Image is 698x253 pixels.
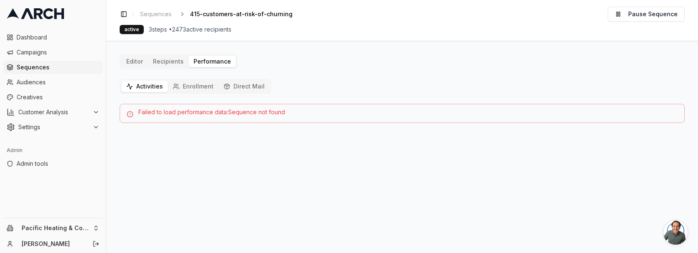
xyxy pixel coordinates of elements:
span: Campaigns [17,48,99,56]
a: Admin tools [3,157,103,170]
nav: breadcrumb [137,8,306,20]
a: Campaigns [3,46,103,59]
span: Dashboard [17,33,99,42]
a: Dashboard [3,31,103,44]
a: Creatives [3,91,103,104]
div: active [120,25,144,34]
div: Open chat [663,220,688,245]
button: Pacific Heating & Cooling [3,221,103,235]
span: 3 steps • 2473 active recipients [149,25,231,34]
a: [PERSON_NAME] [22,240,84,248]
button: Recipients [148,56,189,67]
span: Sequences [140,10,172,18]
button: Pause Sequence [608,7,685,22]
span: 415-customers-at-risk-of-churning [190,10,292,18]
a: Audiences [3,76,103,89]
button: Editor [121,56,148,67]
div: Failed to load performance data: Sequence not found [127,108,678,116]
span: Admin tools [17,160,99,168]
a: Sequences [137,8,175,20]
button: Settings [3,120,103,134]
button: Activities [121,81,168,92]
span: Creatives [17,93,99,101]
button: Direct Mail [219,81,270,92]
span: Audiences [17,78,99,86]
span: Settings [18,123,89,131]
button: Log out [90,238,102,250]
button: Performance [189,56,236,67]
div: Admin [3,144,103,157]
a: Sequences [3,61,103,74]
span: Customer Analysis [18,108,89,116]
button: Customer Analysis [3,106,103,119]
span: Sequences [17,63,99,71]
button: Enrollment [168,81,219,92]
span: Pacific Heating & Cooling [22,224,89,232]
